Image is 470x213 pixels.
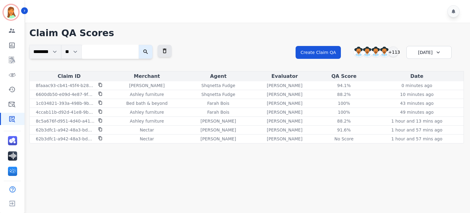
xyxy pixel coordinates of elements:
p: [PERSON_NAME] [200,136,236,142]
p: 1 hour and 13 mins ago [391,118,442,124]
div: Merchant [110,73,184,80]
p: [PERSON_NAME] [200,127,236,133]
div: 100 % [330,109,358,115]
div: Claim ID [31,73,107,80]
img: Bordered avatar [4,5,18,20]
p: [PERSON_NAME] [129,82,165,89]
div: [DATE] [406,46,452,59]
p: 49 minutes ago [400,109,434,115]
p: 1c034821-393a-498b-9b05-0cc8f9f6fd3d [36,100,95,106]
p: 4ccab11b-d92d-41e8-9bd5-d4bbe742455f [36,109,95,115]
div: Evaluator [253,73,317,80]
div: QA Score [319,73,369,80]
div: 88.2 % [330,91,358,97]
div: +113 [388,47,398,57]
p: Bed bath & beyond [126,100,167,106]
p: Ashley furniture [130,109,164,115]
p: Nectar [140,136,154,142]
p: Shqnetta Fudge [201,82,235,89]
p: [PERSON_NAME] [200,118,236,124]
button: Create Claim QA [296,46,341,59]
p: Shqnetta Fudge [201,91,235,97]
div: Agent [186,73,250,80]
p: [PERSON_NAME] [267,91,302,97]
p: 8faaac93-cb41-45f4-b289-936b7c4540a6 [36,82,95,89]
p: [PERSON_NAME] [267,127,302,133]
p: 1 hour and 57 mins ago [391,136,442,142]
p: 62b3dfc1-a942-48a3-bd94-1664e91af8cd [36,136,95,142]
div: 88.2 % [330,118,358,124]
p: 10 minutes ago [400,91,434,97]
p: Nectar [140,127,154,133]
div: Date [371,73,462,80]
p: 1 hour and 57 mins ago [391,127,442,133]
p: 8c5a676f-d951-4d40-a410-d098d6eee560 [36,118,95,124]
p: 62b3dfc1-a942-48a3-bd94-1664e91af8cd [36,127,95,133]
p: [PERSON_NAME] [267,82,302,89]
div: No Score [330,136,358,142]
p: [PERSON_NAME] [267,109,302,115]
p: 0 minutes ago [401,82,432,89]
p: [PERSON_NAME] [267,100,302,106]
p: Farah Bois [207,100,229,106]
div: 94.1 % [330,82,358,89]
p: Ashley furniture [130,118,164,124]
p: Ashley furniture [130,91,164,97]
div: 100 % [330,100,358,106]
p: 6600db50-e09d-4e87-9f32-3b7080589a42 [36,91,95,97]
h1: Claim QA Scores [29,28,464,39]
p: Farah Bois [207,109,229,115]
div: 91.6 % [330,127,358,133]
p: 43 minutes ago [400,100,434,106]
p: [PERSON_NAME] [267,136,302,142]
p: [PERSON_NAME] [267,118,302,124]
